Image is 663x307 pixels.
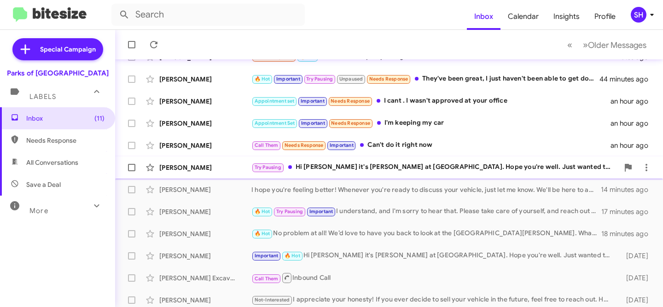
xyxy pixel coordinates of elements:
span: Older Messages [588,40,646,50]
div: [PERSON_NAME] [159,185,251,194]
div: an hour ago [611,141,656,150]
span: Important [255,253,279,259]
div: [PERSON_NAME] [159,163,251,172]
div: Parks of [GEOGRAPHIC_DATA] [7,69,109,78]
div: [PERSON_NAME] [159,141,251,150]
span: Needs Response [331,120,370,126]
button: Next [577,35,652,54]
span: Labels [29,93,56,101]
a: Insights [546,3,587,30]
div: [PERSON_NAME] [159,97,251,106]
div: 17 minutes ago [601,207,656,216]
a: Special Campaign [12,38,103,60]
div: I hope you're feeling better! Whenever you're ready to discuss your vehicle, just let me know. We... [251,185,601,194]
button: SH [623,7,653,23]
div: 18 minutes ago [601,229,656,238]
span: Try Pausing [276,209,303,214]
span: Important [301,120,325,126]
span: Inbox [26,114,105,123]
div: [PERSON_NAME] [159,229,251,238]
span: Important [276,76,300,82]
span: Needs Response [369,76,408,82]
div: I understand, and I'm sorry to hear that. Please take care of yourself, and reach out when you're... [251,206,601,217]
span: Special Campaign [40,45,96,54]
div: I'm keeping my car [251,118,611,128]
span: « [567,39,572,51]
span: 🔥 Hot [285,253,300,259]
div: Hi [PERSON_NAME] it's [PERSON_NAME] at [GEOGRAPHIC_DATA]. Hope you're well. Just wanted to follow... [251,250,616,261]
div: [DATE] [616,251,656,261]
span: Needs Response [285,142,324,148]
span: 🔥 Hot [255,209,270,214]
span: Appointment set [255,98,295,104]
span: All Conversations [26,158,78,167]
span: Not-Interested [255,297,290,303]
div: I cant . I wasn't approved at your office [251,96,611,106]
div: I appreciate your honesty! If you ever decide to sell your vehicle in the future, feel free to re... [251,295,616,305]
span: Important [301,98,325,104]
span: Needs Response [26,136,105,145]
div: Inbound Call [251,272,616,284]
div: SH [631,7,646,23]
span: Try Pausing [306,76,333,82]
input: Search [111,4,305,26]
span: » [583,39,588,51]
div: [PERSON_NAME] [159,295,251,305]
span: Appointment Set [255,120,295,126]
a: Profile [587,3,623,30]
span: Needs Response [331,98,370,104]
div: They've been great, I just haven't been able to get down to [US_STATE] since late July. I'm hopin... [251,74,600,84]
div: 44 minutes ago [600,75,656,84]
a: Inbox [467,3,500,30]
span: Important [330,142,354,148]
div: No problem at all! We’d love to have you back to look at the [GEOGRAPHIC_DATA][PERSON_NAME]. What... [251,228,601,239]
a: Calendar [500,3,546,30]
div: Can't do it right now [251,140,611,151]
div: an hour ago [611,119,656,128]
div: [PERSON_NAME] [159,251,251,261]
div: [PERSON_NAME] [159,207,251,216]
span: Try Pausing [255,164,281,170]
div: [DATE] [616,273,656,283]
span: Unpaused [339,76,363,82]
div: 14 minutes ago [601,185,656,194]
span: 🔥 Hot [255,231,270,237]
div: [DATE] [616,295,656,305]
div: an hour ago [611,97,656,106]
span: Save a Deal [26,180,61,189]
span: Call Them [255,142,279,148]
span: Call Them [255,276,279,282]
div: Hi [PERSON_NAME] it's [PERSON_NAME] at [GEOGRAPHIC_DATA]. Hope you're well. Just wanted to follow... [251,162,619,173]
div: [PERSON_NAME] [159,75,251,84]
div: [PERSON_NAME] Excavating Llc [159,273,251,283]
div: [PERSON_NAME] [159,119,251,128]
span: 🔥 Hot [255,76,270,82]
span: (11) [94,114,105,123]
span: Important [309,209,333,214]
nav: Page navigation example [562,35,652,54]
button: Previous [562,35,578,54]
span: More [29,207,48,215]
